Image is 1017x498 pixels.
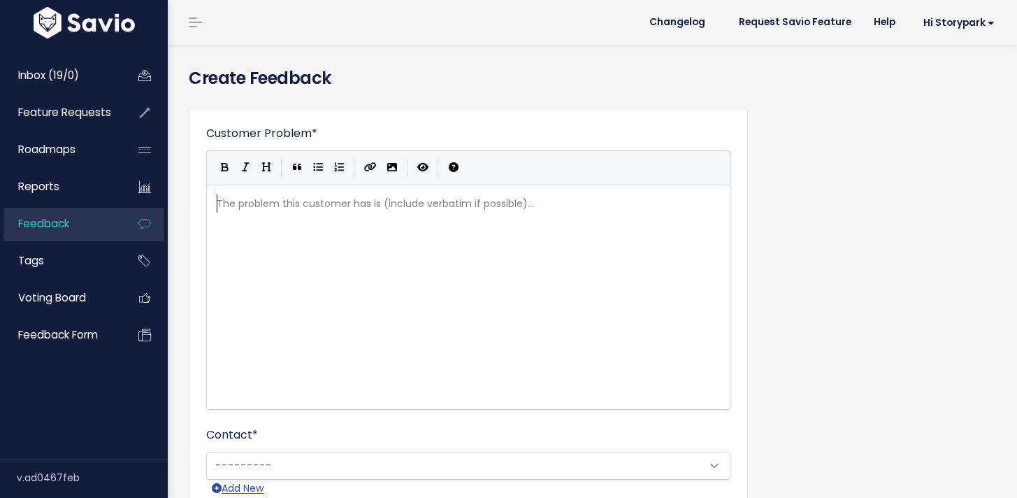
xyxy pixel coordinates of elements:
[354,159,355,176] i: |
[728,12,863,33] a: Request Savio Feature
[3,59,116,92] a: Inbox (19/0)
[235,157,256,178] button: Italic
[412,157,433,178] button: Toggle Preview
[907,12,1006,34] a: Hi Storypark
[18,327,98,342] span: Feedback form
[214,157,235,178] button: Bold
[3,171,116,203] a: Reports
[3,245,116,277] a: Tags
[863,12,907,33] a: Help
[3,208,116,240] a: Feedback
[18,290,86,305] span: Voting Board
[3,134,116,166] a: Roadmaps
[308,157,329,178] button: Generic List
[212,480,264,497] a: Add New
[30,7,138,38] img: logo-white.9d6f32f41409.svg
[287,157,308,178] button: Quote
[18,179,59,194] span: Reports
[206,427,258,443] label: Contact
[3,282,116,314] a: Voting Board
[18,68,79,83] span: Inbox (19/0)
[382,157,403,178] button: Import an image
[359,157,382,178] button: Create Link
[18,105,111,120] span: Feature Requests
[17,460,168,496] div: v.ad0467feb
[407,159,408,176] i: |
[206,125,317,142] label: Customer Problem
[18,216,69,231] span: Feedback
[3,97,116,129] a: Feature Requests
[189,66,996,91] h4: Create Feedback
[256,157,277,178] button: Heading
[281,159,282,176] i: |
[923,17,995,28] span: Hi Storypark
[443,157,464,178] button: Markdown Guide
[18,253,44,268] span: Tags
[649,17,705,27] span: Changelog
[329,157,349,178] button: Numbered List
[18,142,75,157] span: Roadmaps
[438,159,439,176] i: |
[3,319,116,351] a: Feedback form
